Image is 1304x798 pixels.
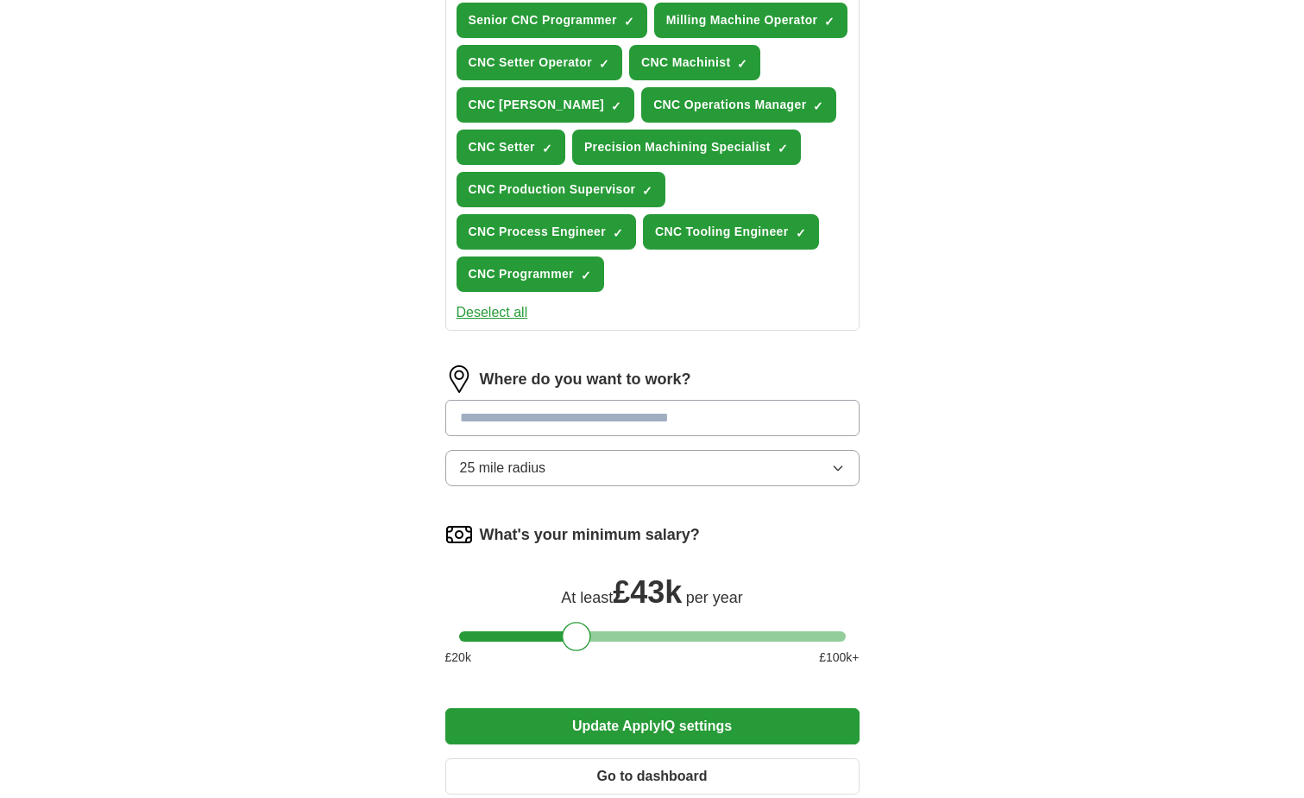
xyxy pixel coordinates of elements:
[581,269,591,282] span: ✓
[654,3,848,38] button: Milling Machine Operator✓
[445,521,473,548] img: salary.png
[686,589,743,606] span: per year
[737,57,747,71] span: ✓
[613,574,682,610] span: £ 43k
[643,214,819,250] button: CNC Tooling Engineer✓
[480,523,700,547] label: What's your minimum salary?
[655,223,789,241] span: CNC Tooling Engineer
[469,138,535,156] span: CNC Setter
[819,649,859,667] span: £ 100 k+
[469,11,617,29] span: Senior CNC Programmer
[666,11,818,29] span: Milling Machine Operator
[653,96,806,114] span: CNC Operations Manager
[445,365,473,393] img: location.png
[796,226,806,240] span: ✓
[457,172,666,207] button: CNC Production Supervisor✓
[457,256,604,292] button: CNC Programmer✓
[457,87,635,123] button: CNC [PERSON_NAME]✓
[813,99,823,113] span: ✓
[457,214,637,250] button: CNC Process Engineer✓
[460,458,546,478] span: 25 mile radius
[469,265,574,283] span: CNC Programmer
[584,138,771,156] span: Precision Machining Specialist
[542,142,552,155] span: ✓
[561,589,613,606] span: At least
[445,758,860,795] button: Go to dashboard
[778,142,788,155] span: ✓
[469,223,607,241] span: CNC Process Engineer
[457,3,647,38] button: Senior CNC Programmer✓
[469,96,605,114] span: CNC [PERSON_NAME]
[642,184,652,198] span: ✓
[480,368,691,391] label: Where do you want to work?
[445,708,860,744] button: Update ApplyIQ settings
[445,450,860,486] button: 25 mile radius
[457,45,623,80] button: CNC Setter Operator✓
[599,57,609,71] span: ✓
[624,15,634,28] span: ✓
[572,130,801,165] button: Precision Machining Specialist✓
[611,99,621,113] span: ✓
[445,649,471,667] span: £ 20 k
[641,54,730,72] span: CNC Machinist
[629,45,760,80] button: CNC Machinist✓
[469,180,636,199] span: CNC Production Supervisor
[613,226,623,240] span: ✓
[457,302,528,323] button: Deselect all
[457,130,565,165] button: CNC Setter✓
[641,87,836,123] button: CNC Operations Manager✓
[824,15,835,28] span: ✓
[469,54,593,72] span: CNC Setter Operator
